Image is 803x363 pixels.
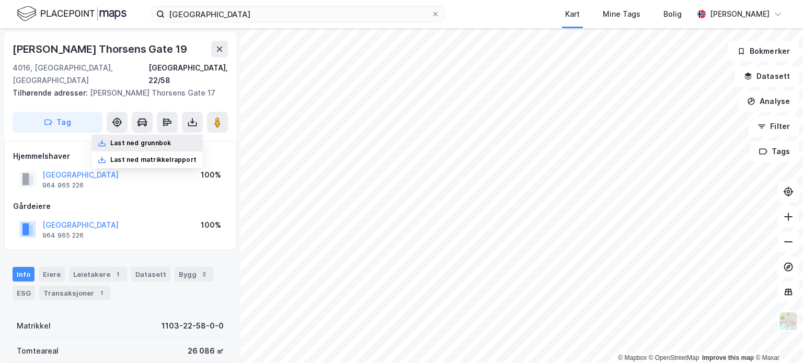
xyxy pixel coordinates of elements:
[188,345,224,357] div: 26 086 ㎡
[749,116,799,137] button: Filter
[13,267,35,282] div: Info
[148,62,228,87] div: [GEOGRAPHIC_DATA], 22/58
[175,267,213,282] div: Bygg
[39,286,111,300] div: Transaksjoner
[751,313,803,363] iframe: Chat Widget
[13,112,102,133] button: Tag
[42,231,84,240] div: 964 965 226
[649,354,699,361] a: OpenStreetMap
[39,267,65,282] div: Eiere
[13,286,35,300] div: ESG
[13,150,227,162] div: Hjemmelshaver
[131,267,170,282] div: Datasett
[663,8,682,20] div: Bolig
[13,41,189,57] div: [PERSON_NAME] Thorsens Gate 19
[751,313,803,363] div: Kontrollprogram for chat
[778,311,798,331] img: Z
[702,354,754,361] a: Improve this map
[110,156,197,164] div: Last ned matrikkelrapport
[17,5,127,23] img: logo.f888ab2527a4732fd821a326f86c7f29.svg
[96,288,107,298] div: 1
[738,91,799,112] button: Analyse
[13,87,220,99] div: [PERSON_NAME] Thorsens Gate 17
[13,200,227,213] div: Gårdeiere
[710,8,770,20] div: [PERSON_NAME]
[110,139,171,147] div: Last ned grunnbok
[13,88,90,97] span: Tilhørende adresser:
[201,219,221,231] div: 100%
[69,267,127,282] div: Leietakere
[199,269,209,279] div: 2
[17,320,51,332] div: Matrikkel
[42,181,84,190] div: 964 965 226
[603,8,640,20] div: Mine Tags
[17,345,59,357] div: Tomteareal
[165,6,431,22] input: Søk på adresse, matrikkel, gårdeiere, leietakere eller personer
[565,8,580,20] div: Kart
[750,141,799,162] button: Tags
[201,169,221,181] div: 100%
[13,62,148,87] div: 4016, [GEOGRAPHIC_DATA], [GEOGRAPHIC_DATA]
[735,66,799,87] button: Datasett
[112,269,123,279] div: 1
[162,320,224,332] div: 1103-22-58-0-0
[728,41,799,62] button: Bokmerker
[618,354,647,361] a: Mapbox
